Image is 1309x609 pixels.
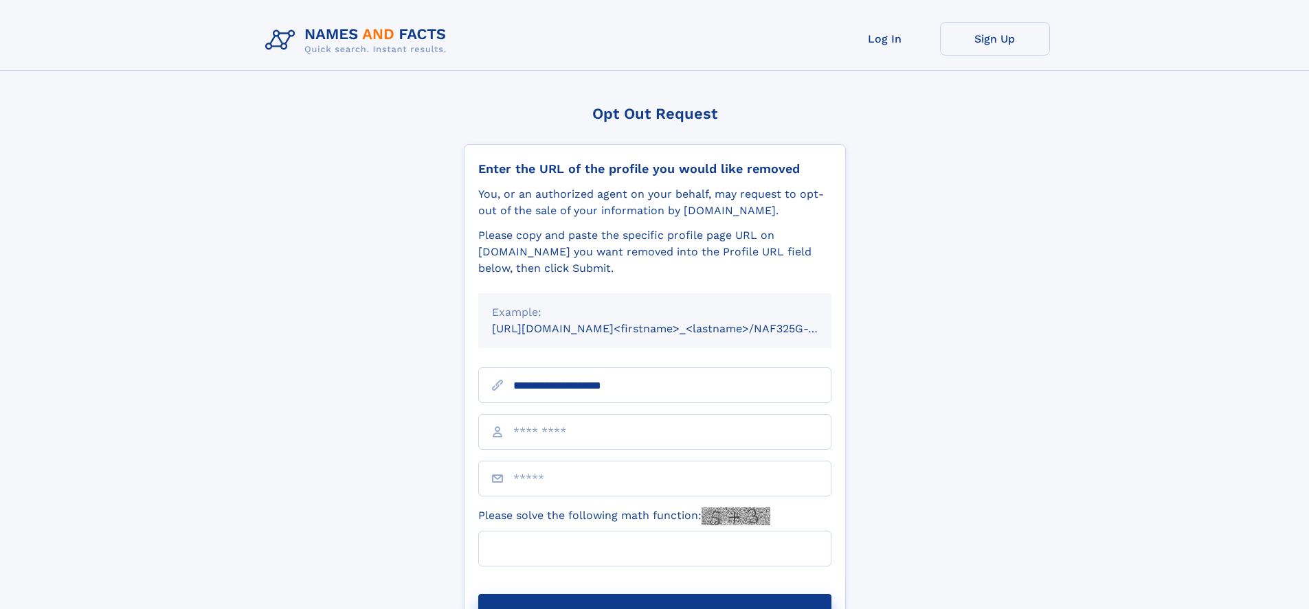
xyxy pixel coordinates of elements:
div: Enter the URL of the profile you would like removed [478,161,831,176]
label: Please solve the following math function: [478,507,770,525]
small: [URL][DOMAIN_NAME]<firstname>_<lastname>/NAF325G-xxxxxxxx [492,322,858,335]
div: You, or an authorized agent on your behalf, may request to opt-out of the sale of your informatio... [478,186,831,219]
div: Example: [492,304,818,321]
div: Opt Out Request [464,105,846,122]
a: Sign Up [940,22,1050,56]
div: Please copy and paste the specific profile page URL on [DOMAIN_NAME] you want removed into the Pr... [478,227,831,277]
img: Logo Names and Facts [260,22,458,59]
a: Log In [830,22,940,56]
